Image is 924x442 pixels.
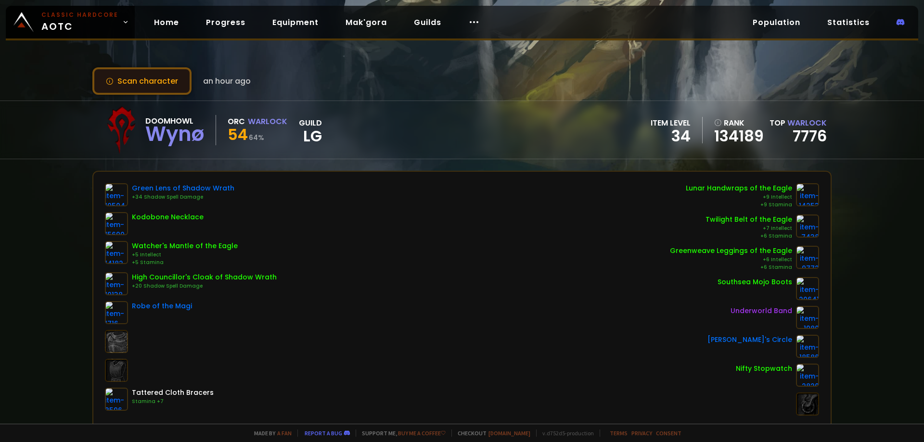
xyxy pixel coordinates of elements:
[265,13,326,32] a: Equipment
[132,183,234,193] div: Green Lens of Shadow Wrath
[631,429,652,437] a: Privacy
[686,201,792,209] div: +9 Stamina
[198,13,253,32] a: Progress
[203,75,251,87] span: an hour ago
[656,429,681,437] a: Consent
[132,241,238,251] div: Watcher's Mantle of the Eagle
[145,127,204,141] div: Wynø
[718,277,792,287] div: Southsea Mojo Boots
[132,388,214,398] div: Tattered Cloth Bracers
[706,225,792,232] div: +7 Intellect
[706,232,792,240] div: +6 Stamina
[248,115,287,127] div: Warlock
[249,133,264,142] small: 64 %
[796,246,819,269] img: item-9772
[670,256,792,264] div: +6 Intellect
[670,246,792,256] div: Greenweave Leggings of the Eagle
[706,215,792,225] div: Twilight Belt of the Eagle
[132,301,192,311] div: Robe of the Magi
[796,277,819,300] img: item-20641
[796,306,819,329] img: item-1980
[745,13,808,32] a: Population
[132,398,214,405] div: Stamina +7
[488,429,530,437] a: [DOMAIN_NAME]
[41,11,118,34] span: AOTC
[132,272,277,282] div: High Councillor's Cloak of Shadow Wrath
[793,125,827,147] a: 7776
[686,183,792,193] div: Lunar Handwraps of the Eagle
[41,11,118,19] small: Classic Hardcore
[651,117,691,129] div: item level
[132,259,238,266] div: +5 Stamina
[796,364,819,387] img: item-2820
[132,251,238,259] div: +5 Intellect
[714,129,764,143] a: 134189
[228,115,245,127] div: Orc
[105,272,128,295] img: item-10138
[536,429,594,437] span: v. d752d5 - production
[338,13,395,32] a: Mak'gora
[770,117,827,129] div: Top
[299,129,322,143] span: LG
[820,13,877,32] a: Statistics
[714,117,764,129] div: rank
[105,388,128,411] img: item-3596
[228,124,248,145] span: 54
[406,13,449,32] a: Guilds
[787,117,827,128] span: Warlock
[92,67,192,95] button: Scan character
[398,429,446,437] a: Buy me a coffee
[299,117,322,143] div: guild
[146,13,187,32] a: Home
[145,115,204,127] div: Doomhowl
[132,193,234,201] div: +34 Shadow Spell Damage
[105,301,128,324] img: item-1716
[686,193,792,201] div: +9 Intellect
[105,212,128,235] img: item-15690
[6,6,135,38] a: Classic HardcoreAOTC
[105,241,128,264] img: item-14182
[796,335,819,358] img: item-18586
[796,215,819,238] img: item-7438
[132,282,277,290] div: +20 Shadow Spell Damage
[451,429,530,437] span: Checkout
[707,335,792,345] div: [PERSON_NAME]'s Circle
[356,429,446,437] span: Support me,
[796,183,819,206] img: item-14253
[305,429,342,437] a: Report a bug
[610,429,628,437] a: Terms
[277,429,292,437] a: a fan
[248,429,292,437] span: Made by
[670,264,792,271] div: +6 Stamina
[651,129,691,143] div: 34
[731,306,792,316] div: Underworld Band
[132,212,204,222] div: Kodobone Necklace
[736,364,792,374] div: Nifty Stopwatch
[105,183,128,206] img: item-10504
